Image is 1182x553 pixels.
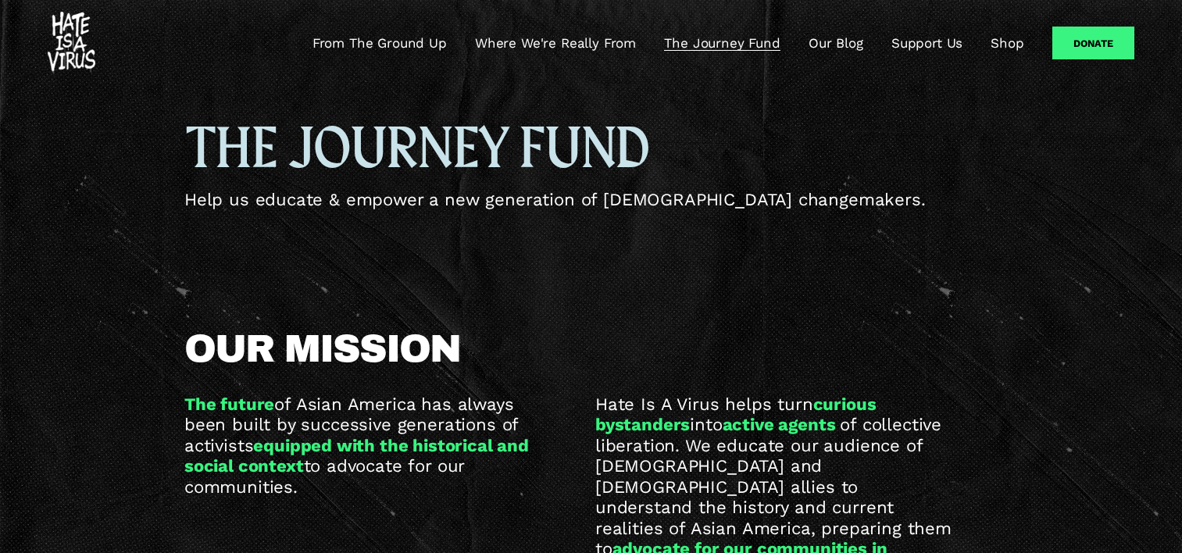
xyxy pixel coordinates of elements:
span: of Asian America has always been built by successive generations of activists [184,394,524,455]
a: From The Ground Up [312,34,447,52]
a: Shop [991,34,1023,52]
strong: equipped with the historical and social context [184,435,534,476]
span: Help us educate & empower a new generation of [DEMOGRAPHIC_DATA] changemakers. [184,189,926,209]
a: Our Blog [809,34,863,52]
a: Where We're Really From [475,34,636,52]
strong: active agents [723,414,836,434]
strong: The future [184,394,274,414]
span: to advocate for our communities. [184,455,470,497]
a: The Journey Fund [664,34,780,52]
img: #HATEISAVIRUS [48,12,95,74]
span: Hate Is A Virus helps turn [595,394,813,414]
span: into [690,414,722,434]
strong: curious bystanders [595,394,880,435]
span: THE JOURNEY FUND [184,114,649,185]
a: Support Us [891,34,962,52]
span: OUR MISSION [184,328,460,369]
a: Donate [1052,27,1134,59]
